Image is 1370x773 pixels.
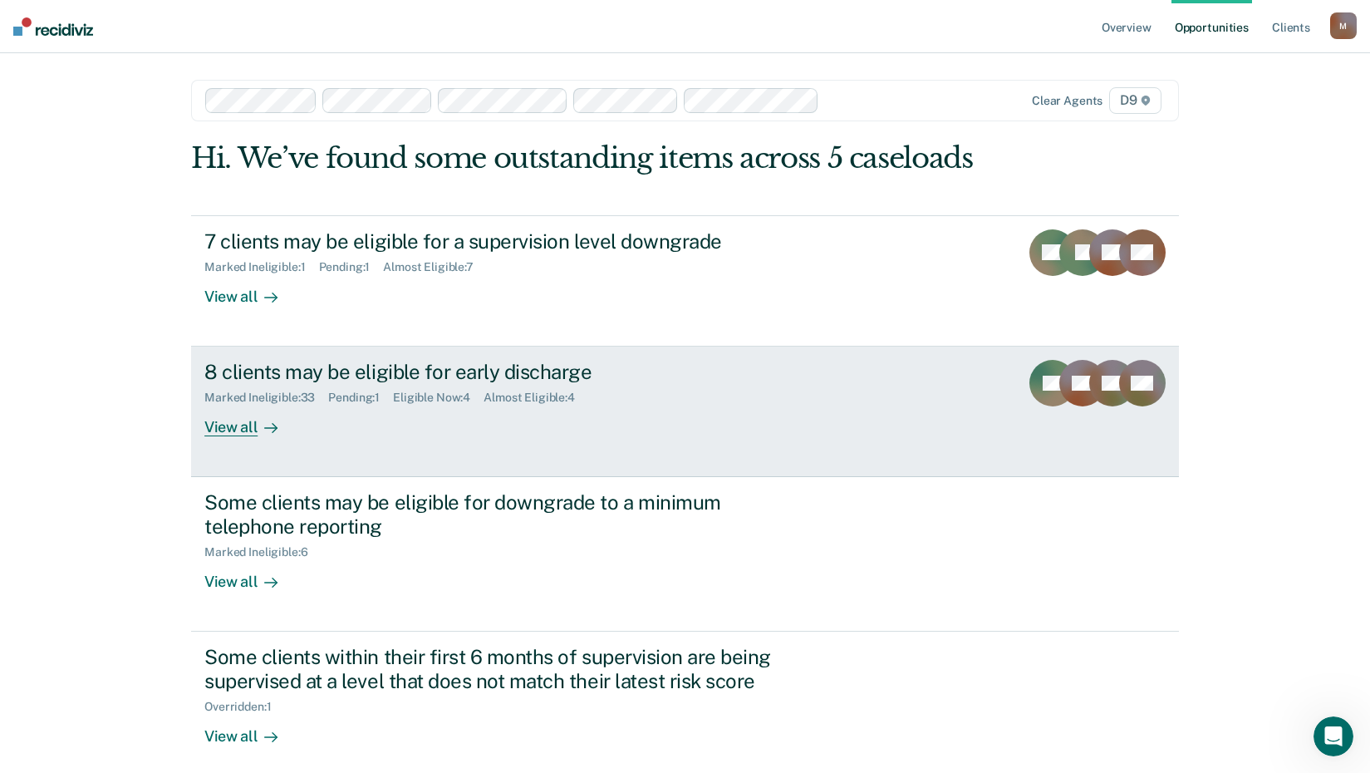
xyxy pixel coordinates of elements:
[393,391,484,405] div: Eligible Now : 4
[191,141,981,175] div: Hi. We’ve found some outstanding items across 5 caseloads
[204,229,788,254] div: 7 clients may be eligible for a supervision level downgrade
[191,215,1179,347] a: 7 clients may be eligible for a supervision level downgradeMarked Ineligible:1Pending:1Almost Eli...
[204,714,297,746] div: View all
[319,260,384,274] div: Pending : 1
[204,545,321,559] div: Marked Ineligible : 6
[191,477,1179,632] a: Some clients may be eligible for downgrade to a minimum telephone reportingMarked Ineligible:6Vie...
[204,391,328,405] div: Marked Ineligible : 33
[1314,716,1353,756] iframe: Intercom live chat
[13,17,93,36] img: Recidiviz
[1330,12,1357,39] button: M
[204,645,788,693] div: Some clients within their first 6 months of supervision are being supervised at a level that does...
[191,347,1179,477] a: 8 clients may be eligible for early dischargeMarked Ineligible:33Pending:1Eligible Now:4Almost El...
[204,360,788,384] div: 8 clients may be eligible for early discharge
[204,405,297,437] div: View all
[204,559,297,592] div: View all
[204,260,318,274] div: Marked Ineligible : 1
[1032,94,1102,108] div: Clear agents
[1109,87,1161,114] span: D9
[484,391,588,405] div: Almost Eligible : 4
[204,273,297,306] div: View all
[204,490,788,539] div: Some clients may be eligible for downgrade to a minimum telephone reporting
[204,700,284,714] div: Overridden : 1
[383,260,487,274] div: Almost Eligible : 7
[328,391,393,405] div: Pending : 1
